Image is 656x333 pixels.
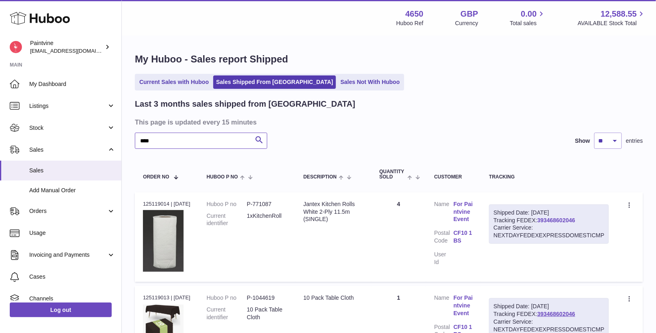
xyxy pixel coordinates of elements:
[537,217,575,223] a: 393468602046
[135,99,355,110] h2: Last 3 months sales shipped from [GEOGRAPHIC_DATA]
[489,174,609,180] div: Tracking
[143,200,191,208] div: 125119014 | [DATE]
[626,137,643,145] span: entries
[207,174,238,180] span: Huboo P no
[379,169,405,180] span: Quantity Sold
[578,9,646,27] a: 12,588.55 AVAILABLE Stock Total
[30,47,119,54] span: [EMAIL_ADDRESS][DOMAIN_NAME]
[207,212,247,228] dt: Current identifier
[135,53,643,66] h1: My Huboo - Sales report Shipped
[30,39,103,55] div: Paintvine
[396,19,424,27] div: Huboo Ref
[135,118,641,127] h3: This page is updated every 15 minutes
[10,41,22,53] img: euan@paintvine.co.uk
[303,294,363,302] div: 10 Pack Table Cloth
[29,187,115,194] span: Add Manual Order
[143,174,169,180] span: Order No
[247,306,287,321] dd: 10 Pack Table Cloth
[434,200,454,226] dt: Name
[29,146,107,154] span: Sales
[29,80,115,88] span: My Dashboard
[454,294,473,317] a: For Paintvine Event
[510,9,546,27] a: 0.00 Total sales
[29,124,107,132] span: Stock
[247,294,287,302] dd: P-1044619
[601,9,637,19] span: 12,588.55
[461,9,478,19] strong: GBP
[29,102,107,110] span: Listings
[143,210,184,272] img: 1683653328.png
[29,251,107,259] span: Invoicing and Payments
[575,137,590,145] label: Show
[371,192,426,282] td: 4
[29,295,115,303] span: Channels
[247,212,287,228] dd: 1xKitchenRoll
[303,174,337,180] span: Description
[455,19,478,27] div: Currency
[338,75,403,89] a: Sales Not With Huboo
[10,303,112,317] a: Log out
[494,224,604,239] div: Carrier Service: NEXTDAYFEDEXEXPRESSDOMESTICMP
[510,19,546,27] span: Total sales
[405,9,424,19] strong: 4650
[494,209,604,217] div: Shipped Date: [DATE]
[207,294,247,302] dt: Huboo P no
[207,306,247,321] dt: Current identifier
[434,174,473,180] div: Customer
[434,294,454,319] dt: Name
[434,251,454,266] dt: User Id
[247,200,287,208] dd: P-771087
[434,229,454,247] dt: Postal Code
[303,200,363,223] div: Jantex Kitchen Rolls White 2-Ply 11.5m (SINGLE)
[136,75,212,89] a: Current Sales with Huboo
[29,273,115,281] span: Cases
[454,229,473,245] a: CF10 1BS
[29,167,115,174] span: Sales
[213,75,336,89] a: Sales Shipped From [GEOGRAPHIC_DATA]
[207,200,247,208] dt: Huboo P no
[29,229,115,237] span: Usage
[521,9,537,19] span: 0.00
[578,19,646,27] span: AVAILABLE Stock Total
[454,200,473,223] a: For Paintvine Event
[143,294,191,301] div: 125119013 | [DATE]
[489,204,609,244] div: Tracking FEDEX:
[494,303,604,310] div: Shipped Date: [DATE]
[537,311,575,317] a: 393468602046
[29,207,107,215] span: Orders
